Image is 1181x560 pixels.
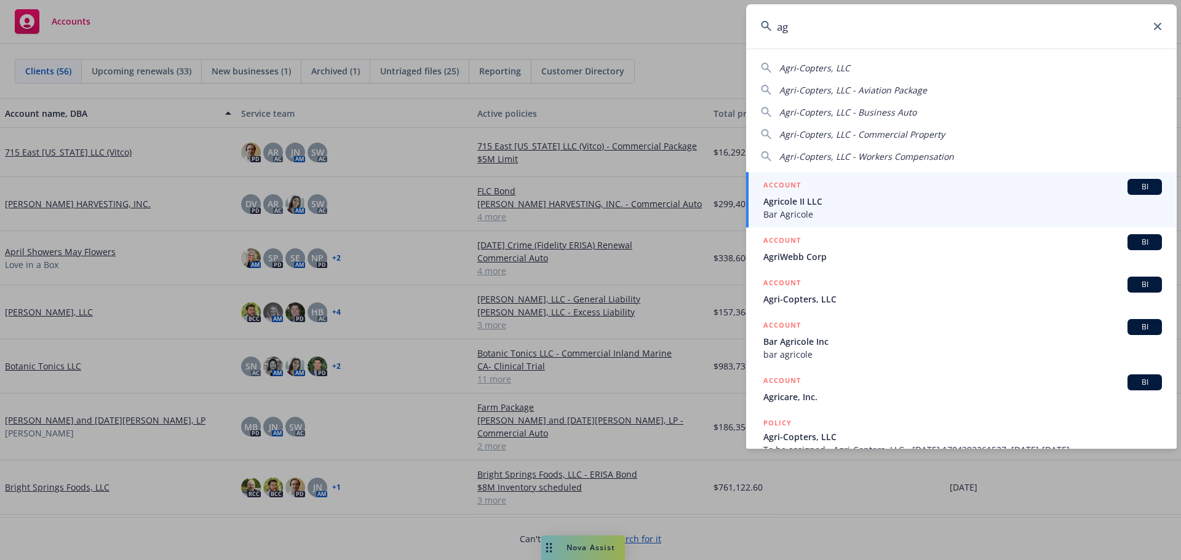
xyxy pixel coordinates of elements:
a: ACCOUNTBIAgricole II LLCBar Agricole [746,172,1177,227]
h5: ACCOUNT [763,179,801,194]
span: Agri-Copters, LLC - Aviation Package [779,84,927,96]
h5: ACCOUNT [763,277,801,291]
span: bar agricole [763,348,1162,361]
a: ACCOUNTBIAgriWebb Corp [746,227,1177,270]
h5: ACCOUNT [763,319,801,334]
span: Agri-Copters, LLC [763,430,1162,443]
span: BI [1132,237,1157,248]
span: BI [1132,321,1157,333]
span: BI [1132,181,1157,192]
a: ACCOUNTBIAgri-Copters, LLC [746,270,1177,312]
input: Search... [746,4,1177,49]
span: Agri-Copters, LLC - Workers Compensation [779,151,954,162]
span: BI [1132,279,1157,290]
span: Agricole II LLC [763,195,1162,208]
a: ACCOUNTBIBar Agricole Incbar agricole [746,312,1177,368]
span: Bar Agricole [763,208,1162,221]
span: Agri-Copters, LLC [763,293,1162,306]
span: Agri-Copters, LLC [779,62,850,74]
span: Agri-Copters, LLC - Business Auto [779,106,917,118]
span: Agri-Copters, LLC - Commercial Property [779,128,945,140]
span: BI [1132,377,1157,388]
span: Bar Agricole Inc [763,335,1162,348]
a: POLICYAgri-Copters, LLCTo be assigned - Agri-Copters, LLC - [DATE] 1704392261527, [DATE]-[DATE] [746,410,1177,463]
a: ACCOUNTBIAgricare, Inc. [746,368,1177,410]
h5: POLICY [763,417,792,429]
span: Agricare, Inc. [763,390,1162,403]
h5: ACCOUNT [763,234,801,249]
span: AgriWebb Corp [763,250,1162,263]
span: To be assigned - Agri-Copters, LLC - [DATE] 1704392261527, [DATE]-[DATE] [763,443,1162,456]
h5: ACCOUNT [763,374,801,389]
